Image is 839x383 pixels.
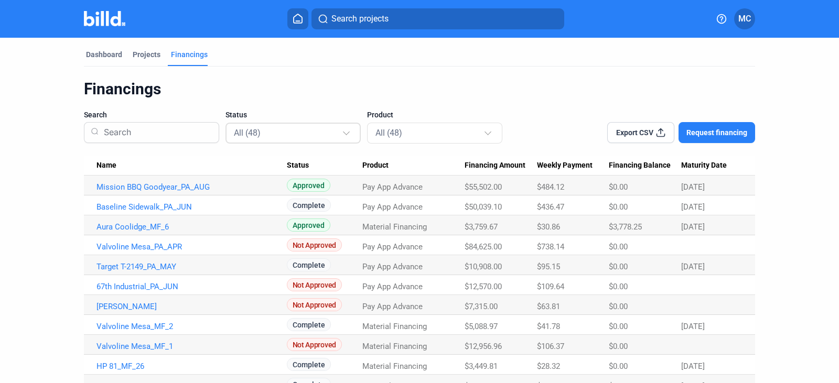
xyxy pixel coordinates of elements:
[331,13,389,25] span: Search projects
[367,110,393,120] span: Product
[738,13,751,25] span: MC
[362,202,423,212] span: Pay App Advance
[287,358,331,371] span: Complete
[465,342,502,351] span: $12,956.96
[225,110,247,120] span: Status
[96,222,287,232] a: Aura Coolidge_MF_6
[96,202,287,212] a: Baseline Sidewalk_PA_JUN
[537,262,560,271] span: $95.15
[537,161,609,170] div: Weekly Payment
[96,161,287,170] div: Name
[609,362,628,371] span: $0.00
[465,362,498,371] span: $3,449.81
[96,362,287,371] a: HP 81_MF_26
[84,110,107,120] span: Search
[609,182,628,192] span: $0.00
[609,161,681,170] div: Financing Balance
[681,202,705,212] span: [DATE]
[609,222,642,232] span: $3,778.25
[616,127,653,138] span: Export CSV
[96,262,287,271] a: Target T-2149_PA_MAY
[465,282,502,291] span: $12,570.00
[465,182,502,192] span: $55,502.00
[465,222,498,232] span: $3,759.67
[609,202,628,212] span: $0.00
[96,242,287,251] a: Valvoline Mesa_PA_APR
[362,161,389,170] span: Product
[686,127,747,138] span: Request financing
[362,161,465,170] div: Product
[537,182,564,192] span: $484.12
[537,202,564,212] span: $436.47
[609,161,671,170] span: Financing Balance
[171,49,208,60] div: Financings
[362,302,423,311] span: Pay App Advance
[362,342,427,351] span: Material Financing
[96,302,287,311] a: [PERSON_NAME]
[681,262,705,271] span: [DATE]
[362,242,423,251] span: Pay App Advance
[287,179,330,192] span: Approved
[287,298,342,311] span: Not Approved
[96,342,287,351] a: Valvoline Mesa_MF_1
[133,49,160,60] div: Projects
[287,278,342,291] span: Not Approved
[537,362,560,371] span: $28.32
[734,8,755,29] button: MC
[537,161,593,170] span: Weekly Payment
[681,161,727,170] span: Maturity Date
[287,238,342,251] span: Not Approved
[96,161,116,170] span: Name
[609,282,628,291] span: $0.00
[537,342,564,351] span: $106.37
[681,322,705,331] span: [DATE]
[362,362,427,371] span: Material Financing
[96,182,287,192] a: Mission BBQ Goodyear_PA_AUG
[362,262,423,271] span: Pay App Advance
[537,302,560,311] span: $63.81
[537,242,564,251] span: $738.14
[537,222,560,232] span: $30.86
[311,8,564,29] button: Search projects
[607,122,674,143] button: Export CSV
[465,202,502,212] span: $50,039.10
[287,161,309,170] span: Status
[287,199,331,212] span: Complete
[287,318,331,331] span: Complete
[609,302,628,311] span: $0.00
[84,11,125,26] img: Billd Company Logo
[465,302,498,311] span: $7,315.00
[362,222,427,232] span: Material Financing
[86,49,122,60] div: Dashboard
[681,222,705,232] span: [DATE]
[287,161,362,170] div: Status
[287,338,342,351] span: Not Approved
[96,282,287,291] a: 67th Industrial_PA_JUN
[287,258,331,271] span: Complete
[362,322,427,331] span: Material Financing
[609,262,628,271] span: $0.00
[234,128,261,138] mat-select-trigger: All (48)
[362,282,423,291] span: Pay App Advance
[681,362,705,371] span: [DATE]
[609,342,628,351] span: $0.00
[84,79,755,99] div: Financings
[287,218,330,232] span: Approved
[100,119,212,146] input: Search
[465,262,502,271] span: $10,908.00
[537,322,560,331] span: $41.78
[609,242,628,251] span: $0.00
[465,161,525,170] span: Financing Amount
[465,322,498,331] span: $5,088.97
[362,182,423,192] span: Pay App Advance
[375,128,402,138] mat-select-trigger: All (48)
[465,242,502,251] span: $84,625.00
[96,322,287,331] a: Valvoline Mesa_MF_2
[679,122,755,143] button: Request financing
[537,282,564,291] span: $109.64
[609,322,628,331] span: $0.00
[465,161,537,170] div: Financing Amount
[681,182,705,192] span: [DATE]
[681,161,743,170] div: Maturity Date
